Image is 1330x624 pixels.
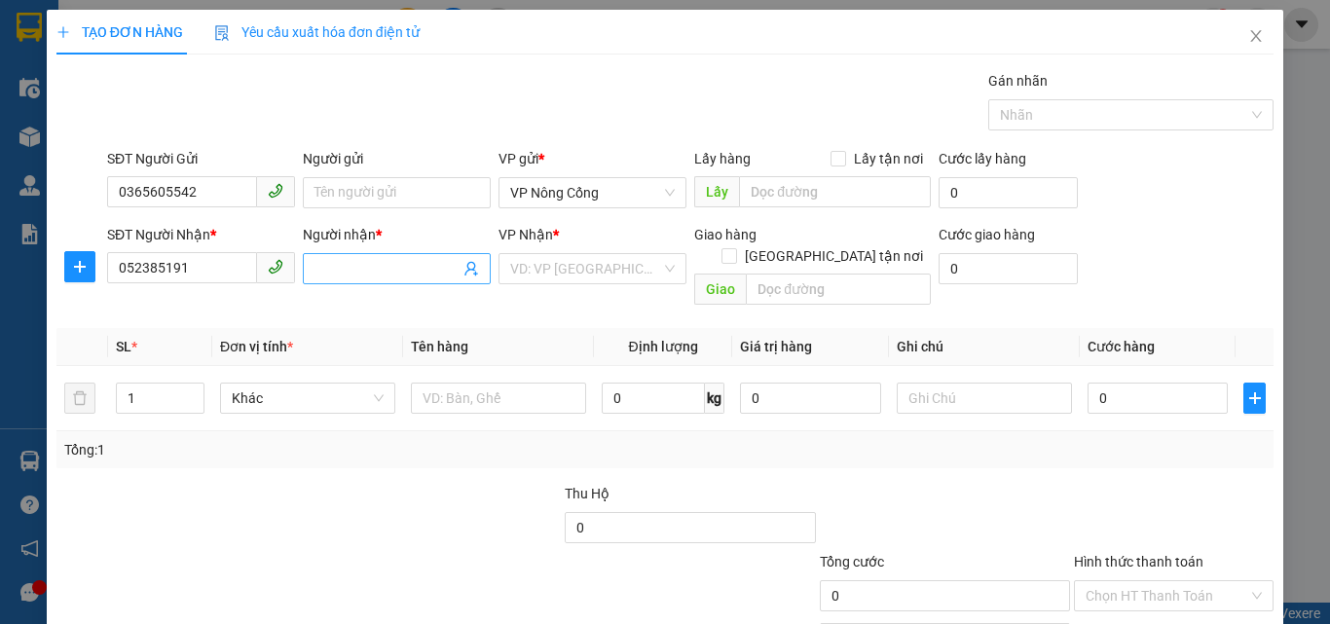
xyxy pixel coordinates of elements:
[1074,554,1203,569] label: Hình thức thanh toán
[939,227,1035,242] label: Cước giao hàng
[694,274,746,305] span: Giao
[737,245,931,267] span: [GEOGRAPHIC_DATA] tận nơi
[939,253,1078,284] input: Cước giao hàng
[628,339,697,354] span: Định lượng
[499,227,553,242] span: VP Nhận
[740,383,880,414] input: 0
[1088,339,1155,354] span: Cước hàng
[939,151,1026,166] label: Cước lấy hàng
[107,148,295,169] div: SĐT Người Gửi
[411,383,586,414] input: VD: Bàn, Ghế
[746,274,931,305] input: Dọc đường
[740,339,812,354] span: Giá trị hàng
[56,24,183,40] span: TẠO ĐƠN HÀNG
[411,339,468,354] span: Tên hàng
[116,339,131,354] span: SL
[939,177,1078,208] input: Cước lấy hàng
[268,259,283,275] span: phone
[220,339,293,354] span: Đơn vị tính
[988,73,1048,89] label: Gán nhãn
[694,176,739,207] span: Lấy
[64,251,95,282] button: plus
[64,439,515,460] div: Tổng: 1
[64,383,95,414] button: delete
[565,486,610,501] span: Thu Hộ
[232,384,384,413] span: Khác
[499,148,686,169] div: VP gửi
[65,259,94,275] span: plus
[107,224,295,245] div: SĐT Người Nhận
[820,554,884,569] span: Tổng cước
[846,148,931,169] span: Lấy tận nơi
[739,176,931,207] input: Dọc đường
[1229,10,1283,64] button: Close
[510,178,675,207] span: VP Nông Cống
[1244,390,1265,406] span: plus
[214,24,420,40] span: Yêu cầu xuất hóa đơn điện tử
[694,151,751,166] span: Lấy hàng
[889,328,1080,366] th: Ghi chú
[897,383,1072,414] input: Ghi Chú
[705,383,724,414] span: kg
[463,261,479,276] span: user-add
[303,148,491,169] div: Người gửi
[694,227,757,242] span: Giao hàng
[214,25,230,41] img: icon
[1248,28,1264,44] span: close
[1243,383,1266,414] button: plus
[303,224,491,245] div: Người nhận
[268,183,283,199] span: phone
[56,25,70,39] span: plus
